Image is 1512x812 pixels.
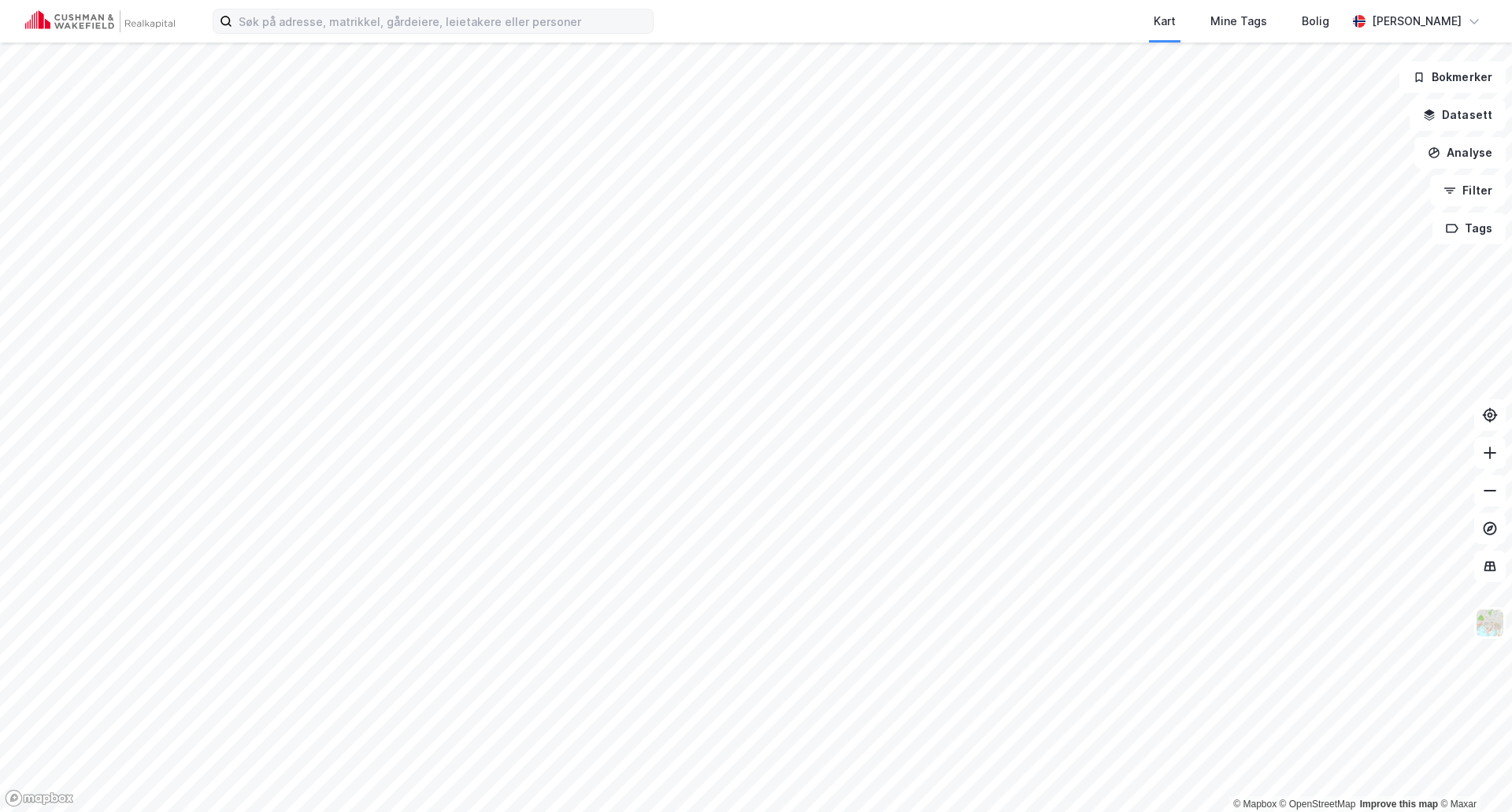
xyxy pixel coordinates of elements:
div: Kart [1154,12,1176,31]
a: OpenStreetMap [1280,799,1356,810]
button: Bokmerker [1399,61,1506,93]
div: [PERSON_NAME] [1372,12,1462,31]
a: Mapbox homepage [5,789,74,807]
iframe: Chat Widget [1433,736,1512,812]
div: Bolig [1302,12,1329,31]
div: Kontrollprogram for chat [1433,736,1512,812]
a: Mapbox [1233,799,1277,810]
input: Søk på adresse, matrikkel, gårdeiere, leietakere eller personer [232,9,653,33]
div: Mine Tags [1210,12,1267,31]
img: cushman-wakefield-realkapital-logo.202ea83816669bd177139c58696a8fa1.svg [25,10,175,32]
button: Datasett [1410,99,1506,131]
button: Tags [1432,213,1506,244]
button: Analyse [1414,137,1506,169]
a: Improve this map [1360,799,1438,810]
img: Z [1475,608,1505,638]
button: Filter [1430,175,1506,206]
